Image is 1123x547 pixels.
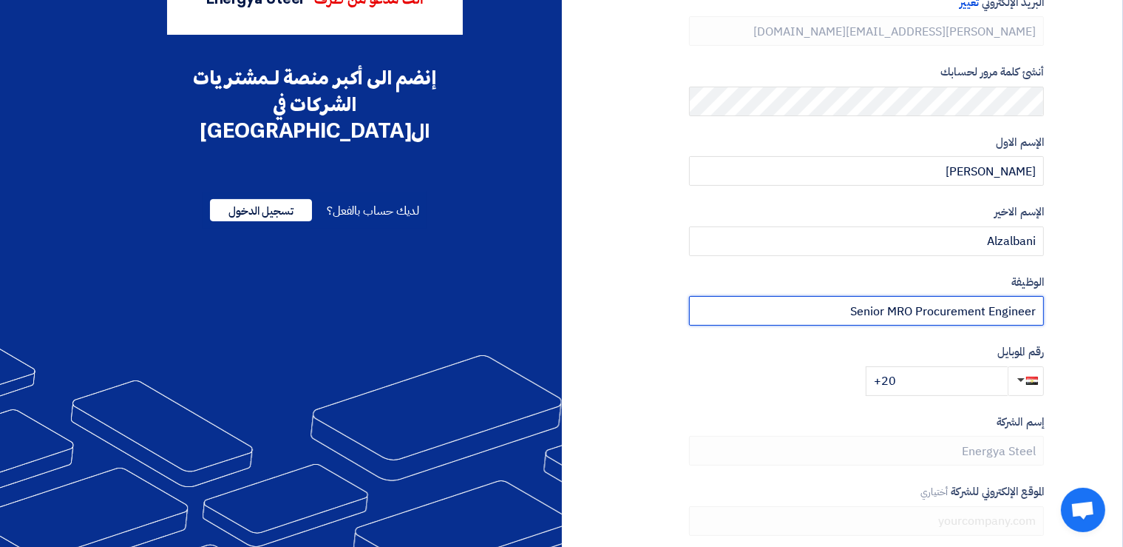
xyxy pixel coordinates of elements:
[689,156,1044,186] input: أدخل الإسم الاول ...
[167,64,463,144] div: إنضم الى أكبر منصة لـمشتريات الشركات في ال[GEOGRAPHIC_DATA]
[689,506,1044,536] input: yourcompany.com
[689,483,1044,500] label: الموقع الإلكتروني للشركة
[210,202,312,220] a: تسجيل الدخول
[210,199,312,221] span: تسجيل الدخول
[689,134,1044,151] label: الإسم الاول
[689,274,1044,291] label: الوظيفة
[689,204,1044,221] label: الإسم الاخير
[327,202,419,220] span: لديك حساب بالفعل؟
[689,343,1044,360] label: رقم الموبايل
[920,485,949,499] span: أختياري
[689,296,1044,326] input: أدخل الوظيفة ...
[689,64,1044,81] label: أنشئ كلمة مرور لحسابك
[689,16,1044,46] input: أدخل بريد العمل الإلكتروني الخاص بك ...
[689,226,1044,256] input: أدخل الإسم الاخير ...
[866,366,1008,396] input: أدخل رقم الموبايل ...
[1061,488,1105,532] div: Open chat
[689,436,1044,466] input: أدخل إسم الشركة ...
[689,414,1044,431] label: إسم الشركة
